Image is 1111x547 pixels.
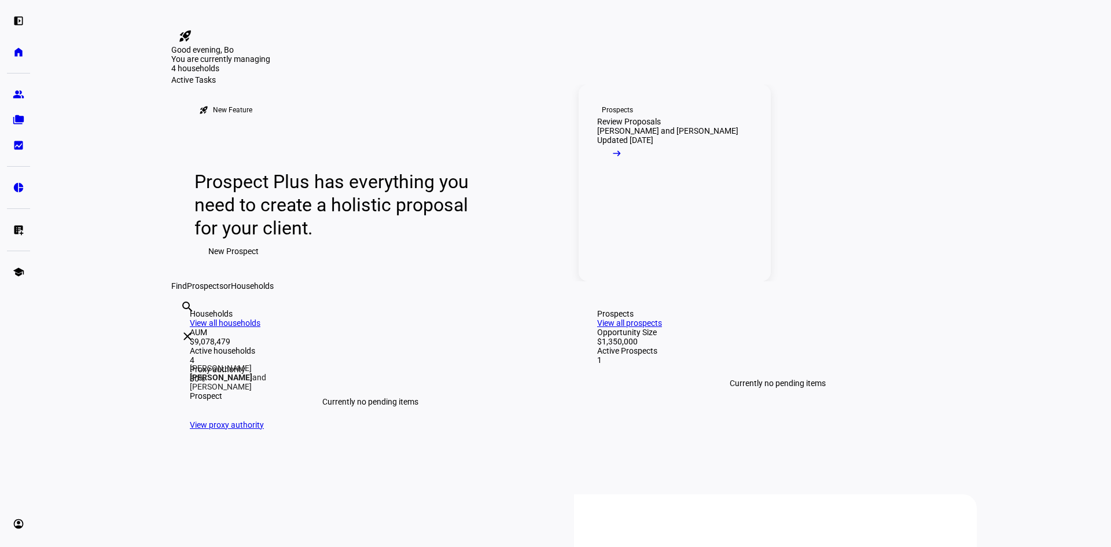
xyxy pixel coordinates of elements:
div: 4 households [171,64,287,75]
eth-mat-symbol: school [13,266,24,278]
a: View all households [190,318,260,328]
div: 80% [190,374,551,383]
div: 1 [597,355,958,365]
eth-mat-symbol: pie_chart [13,182,24,193]
div: Households [190,309,551,318]
div: Currently no pending items [190,383,551,420]
div: Active Prospects [597,346,958,355]
eth-mat-symbol: bid_landscape [13,139,24,151]
eth-mat-symbol: account_circle [13,518,24,530]
span: Households [231,281,274,291]
div: $9,078,479 [190,337,551,346]
div: Currently no pending items [597,365,958,402]
div: $1,350,000 [597,337,958,346]
div: AUM [190,328,551,337]
div: 4 [190,355,551,365]
a: ProspectsReview Proposals[PERSON_NAME] and [PERSON_NAME]Updated [DATE] [579,85,771,281]
div: Prospects [602,105,633,115]
div: Proxy authority [190,365,551,374]
strong: [PERSON_NAME] [190,373,252,382]
div: Active Tasks [171,75,977,85]
a: bid_landscape [7,134,30,157]
eth-mat-symbol: list_alt_add [13,224,24,236]
div: Find or [171,281,977,291]
div: Active households [190,346,551,355]
mat-icon: rocket_launch [178,29,192,43]
div: Prospects [597,309,958,318]
eth-mat-symbol: left_panel_open [13,15,24,27]
a: folder_copy [7,108,30,131]
button: New Prospect [194,240,273,263]
a: View all prospects [597,318,662,328]
mat-icon: arrow_right_alt [611,148,623,159]
span: Prospects [187,281,223,291]
eth-mat-symbol: home [13,46,24,58]
a: home [7,41,30,64]
div: New Feature [213,105,252,115]
mat-icon: rocket_launch [199,105,208,115]
a: group [7,83,30,106]
input: Enter name of prospect or household [181,315,183,329]
span: New Prospect [208,240,259,263]
mat-icon: search [181,300,194,314]
div: Prospect Plus has everything you need to create a holistic proposal for your client. [194,170,480,240]
div: [PERSON_NAME] and [PERSON_NAME] [597,126,738,135]
eth-mat-symbol: folder_copy [13,114,24,126]
eth-mat-symbol: group [13,89,24,100]
div: Updated [DATE] [597,135,653,145]
div: Prospect [190,391,266,401]
div: Opportunity Size [597,328,958,337]
div: Good evening, Bo [171,45,977,54]
mat-icon: clear [181,329,194,343]
a: View proxy authority [190,420,264,429]
span: You are currently managing [171,54,270,64]
div: Review Proposals [597,117,661,126]
div: [PERSON_NAME] and [PERSON_NAME] [190,364,266,391]
a: pie_chart [7,176,30,199]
